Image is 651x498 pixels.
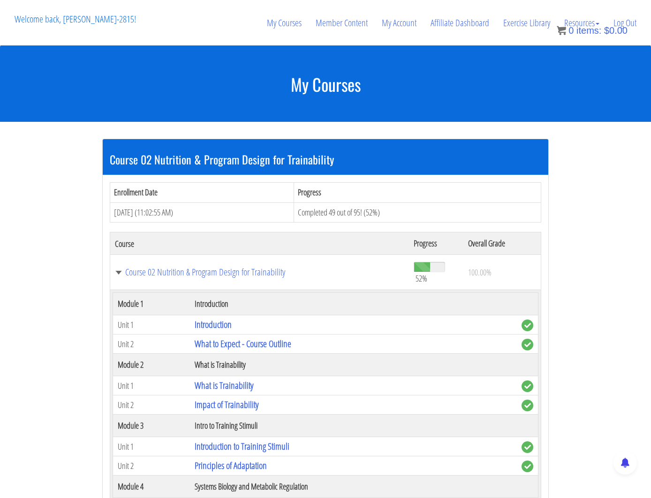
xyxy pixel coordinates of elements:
[113,476,190,498] th: Module 4
[195,318,232,331] a: Introduction
[113,437,190,456] td: Unit 1
[522,320,533,331] span: complete
[409,232,463,255] th: Progress
[113,376,190,395] td: Unit 1
[568,25,574,36] span: 0
[294,202,541,223] td: Completed 49 out of 95! (52%)
[113,315,190,334] td: Unit 1
[522,400,533,411] span: complete
[113,395,190,415] td: Unit 2
[309,0,375,45] a: Member Content
[195,379,253,392] a: What is Trainability
[604,25,628,36] bdi: 0.00
[260,0,309,45] a: My Courses
[195,337,291,350] a: What to Expect - Course Outline
[8,0,143,38] p: Welcome back, [PERSON_NAME]-2815!
[463,232,541,255] th: Overall Grade
[113,334,190,354] td: Unit 2
[424,0,496,45] a: Affiliate Dashboard
[110,232,409,255] th: Course
[190,293,517,315] th: Introduction
[110,153,541,165] h3: Course 02 Nutrition & Program Design for Trainability
[557,26,566,35] img: icon11.png
[113,415,190,437] th: Module 3
[294,182,541,202] th: Progress
[522,461,533,472] span: complete
[195,459,267,472] a: Principles of Adaptation
[416,273,427,283] span: 52%
[522,380,533,392] span: complete
[557,0,606,45] a: Resources
[190,415,517,437] th: Intro to Training Stimuli
[522,339,533,350] span: complete
[522,441,533,453] span: complete
[190,354,517,376] th: What is Trainability
[375,0,424,45] a: My Account
[110,202,294,223] td: [DATE] (11:02:55 AM)
[496,0,557,45] a: Exercise Library
[557,25,628,36] a: 0 items: $0.00
[576,25,601,36] span: items:
[113,293,190,315] th: Module 1
[190,476,517,498] th: Systems Biology and Metabolic Regulation
[113,456,190,476] td: Unit 2
[195,440,289,453] a: Introduction to Training Stimuli
[604,25,609,36] span: $
[463,255,541,290] td: 100.00%
[195,398,258,411] a: Impact of Trainability
[113,354,190,376] th: Module 2
[606,0,643,45] a: Log Out
[110,182,294,202] th: Enrollment Date
[115,268,404,277] a: Course 02 Nutrition & Program Design for Trainability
